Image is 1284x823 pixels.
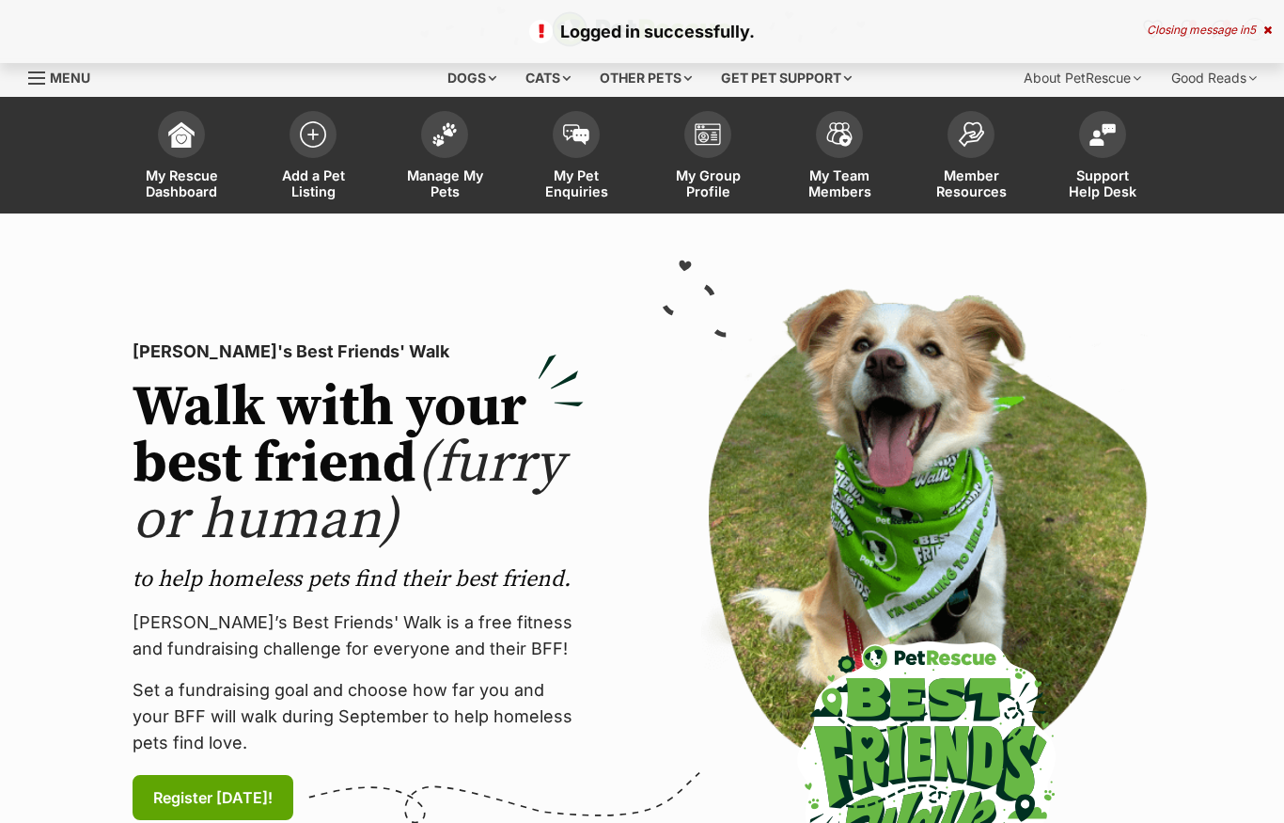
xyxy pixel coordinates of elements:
[512,59,584,97] div: Cats
[563,124,589,145] img: pet-enquiries-icon-7e3ad2cf08bfb03b45e93fb7055b45f3efa6380592205ae92323e6603595dc1f.svg
[587,59,705,97] div: Other pets
[168,121,195,148] img: dashboard-icon-eb2f2d2d3e046f16d808141f083e7271f6b2e854fb5c12c21221c1fb7104beca.svg
[271,167,355,199] span: Add a Pet Listing
[300,121,326,148] img: add-pet-listing-icon-0afa8454b4691262ce3f59096e99ab1cd57d4a30225e0717b998d2c9b9846f56.svg
[958,121,984,147] img: member-resources-icon-8e73f808a243e03378d46382f2149f9095a855e16c252ad45f914b54edf8863c.svg
[665,167,750,199] span: My Group Profile
[139,167,224,199] span: My Rescue Dashboard
[510,102,642,214] a: My Pet Enquiries
[642,102,774,214] a: My Group Profile
[379,102,510,214] a: Manage My Pets
[431,122,458,147] img: manage-my-pets-icon-02211641906a0b7f246fdf0571729dbe1e7629f14944591b6c1af311fb30b64b.svg
[116,102,247,214] a: My Rescue Dashboard
[133,429,564,556] span: (furry or human)
[1010,59,1154,97] div: About PetRescue
[50,70,90,86] span: Menu
[929,167,1013,199] span: Member Resources
[1060,167,1145,199] span: Support Help Desk
[434,59,509,97] div: Dogs
[247,102,379,214] a: Add a Pet Listing
[797,167,882,199] span: My Team Members
[1158,59,1270,97] div: Good Reads
[133,380,584,549] h2: Walk with your best friend
[826,122,853,147] img: team-members-icon-5396bd8760b3fe7c0b43da4ab00e1e3bb1a5d9ba89233759b79545d2d3fc5d0d.svg
[133,609,584,662] p: [PERSON_NAME]’s Best Friends' Walk is a free fitness and fundraising challenge for everyone and t...
[1037,102,1168,214] a: Support Help Desk
[534,167,619,199] span: My Pet Enquiries
[695,123,721,146] img: group-profile-icon-3fa3cf56718a62981997c0bc7e787c4b2cf8bcc04b72c1350f741eb67cf2f40e.svg
[153,786,273,809] span: Register [DATE]!
[708,59,865,97] div: Get pet support
[133,564,584,594] p: to help homeless pets find their best friend.
[133,339,584,365] p: [PERSON_NAME]'s Best Friends' Walk
[133,677,584,756] p: Set a fundraising goal and choose how far you and your BFF will walk during September to help hom...
[774,102,905,214] a: My Team Members
[28,59,103,93] a: Menu
[1089,123,1116,146] img: help-desk-icon-fdf02630f3aa405de69fd3d07c3f3aa587a6932b1a1747fa1d2bba05be0121f9.svg
[133,775,293,820] a: Register [DATE]!
[905,102,1037,214] a: Member Resources
[402,167,487,199] span: Manage My Pets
